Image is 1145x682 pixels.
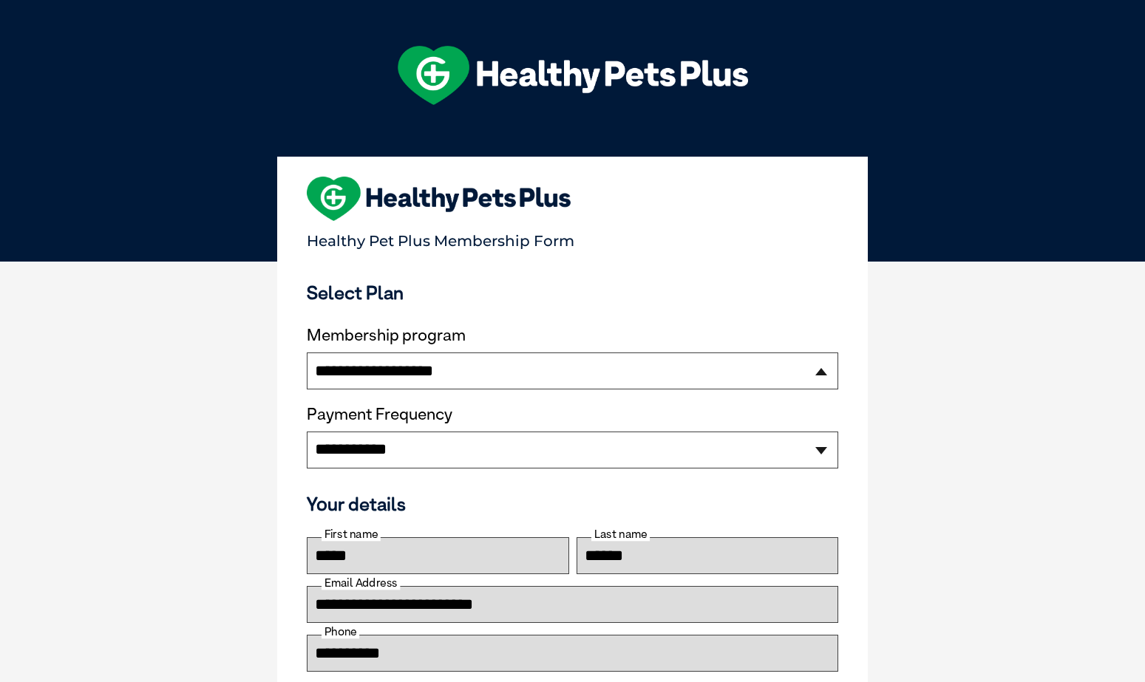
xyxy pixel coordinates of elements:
[322,625,359,638] label: Phone
[307,326,838,345] label: Membership program
[307,493,838,515] h3: Your details
[307,177,571,221] img: heart-shape-hpp-logo-large.png
[398,46,748,105] img: hpp-logo-landscape-green-white.png
[307,225,838,250] p: Healthy Pet Plus Membership Form
[591,528,650,541] label: Last name
[307,405,452,424] label: Payment Frequency
[307,282,838,304] h3: Select Plan
[322,576,400,590] label: Email Address
[322,528,381,541] label: First name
